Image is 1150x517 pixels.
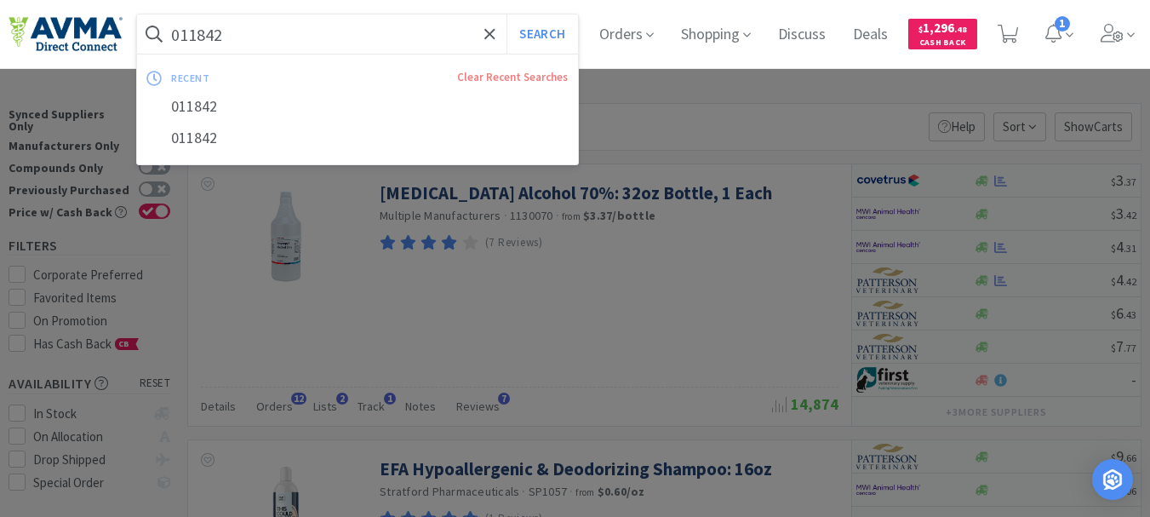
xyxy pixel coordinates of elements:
[171,65,333,91] div: recent
[771,27,832,43] a: Discuss
[9,16,123,52] img: e4e33dab9f054f5782a47901c742baa9_102.png
[506,14,577,54] button: Search
[954,24,967,35] span: . 48
[457,70,568,84] a: Clear Recent Searches
[918,24,923,35] span: $
[918,20,967,36] span: 1,296
[908,11,977,57] a: $1,296.48Cash Back
[1092,459,1133,500] div: Open Intercom Messenger
[918,38,967,49] span: Cash Back
[137,123,578,154] div: 011842
[137,91,578,123] div: 011842
[1055,16,1070,32] span: 1
[137,14,578,54] input: Search by item, sku, manufacturer, ingredient, size...
[846,27,895,43] a: Deals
